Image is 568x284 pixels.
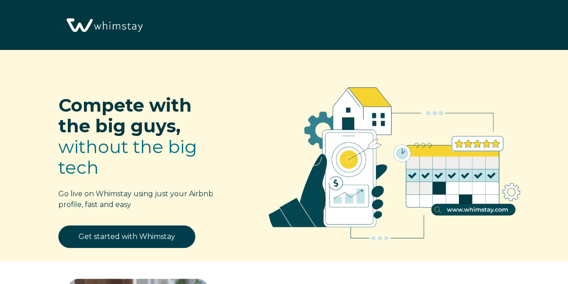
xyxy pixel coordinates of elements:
[63,5,145,47] img: Whimstay Logo-02 1
[58,225,195,248] a: Get started with Whimstay
[58,94,192,137] span: Compete with the big guys,
[58,135,197,178] span: without the big tech
[248,63,541,256] img: RBO Ilustrations-02
[58,189,213,209] span: Go live on Whimstay using just your Airbnb profile, fast and easy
